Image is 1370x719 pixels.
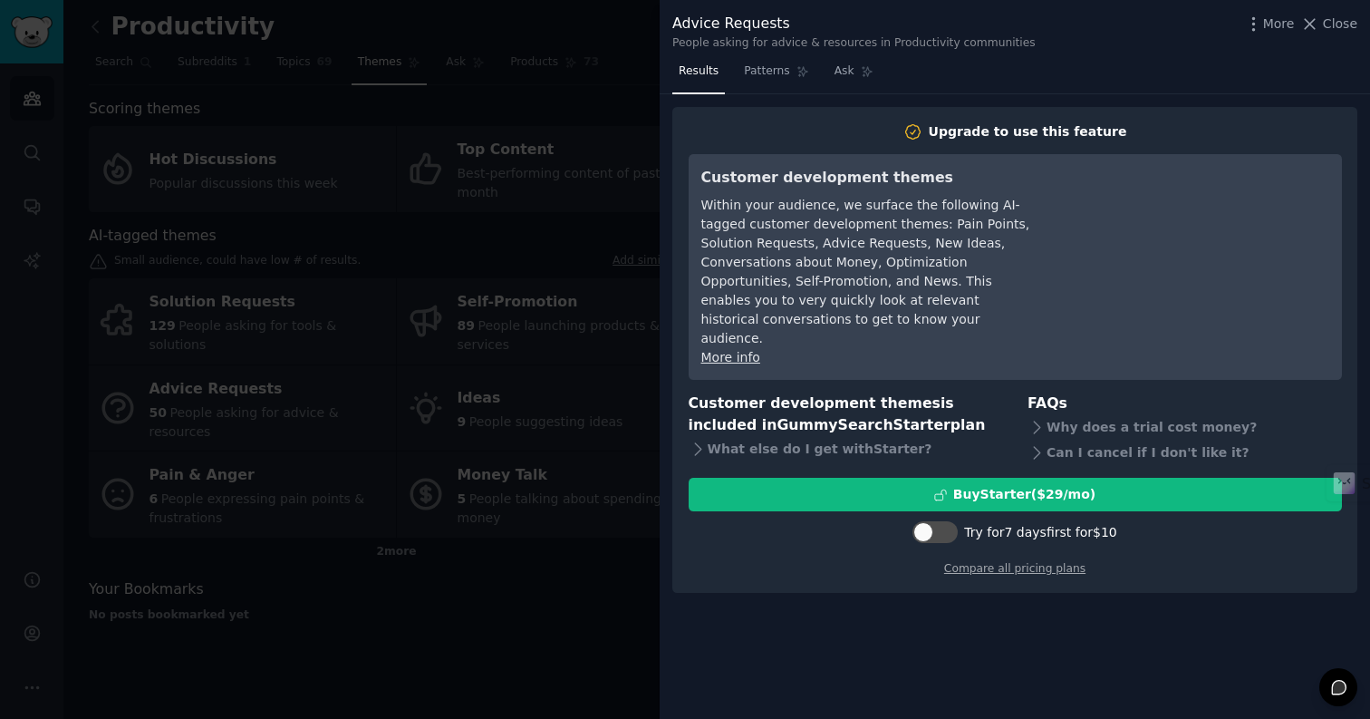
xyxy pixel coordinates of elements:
span: Ask [835,63,854,80]
iframe: YouTube video player [1057,167,1329,303]
a: Patterns [738,57,815,94]
button: BuyStarter($29/mo) [689,478,1342,511]
div: Can I cancel if I don't like it? [1027,440,1342,465]
div: Within your audience, we surface the following AI-tagged customer development themes: Pain Points... [701,196,1032,348]
div: Advice Requests [672,13,1036,35]
h3: Customer development themes [701,167,1032,189]
span: More [1263,15,1295,34]
a: Results [672,57,725,94]
span: Patterns [744,63,789,80]
h3: Customer development themes is included in plan [689,393,1003,437]
span: Results [679,63,719,80]
a: Compare all pricing plans [944,562,1085,575]
div: Buy Starter ($ 29 /mo ) [953,485,1095,504]
a: More info [701,350,760,364]
span: GummySearch Starter [777,416,950,433]
span: Close [1323,15,1357,34]
h3: FAQs [1027,393,1342,415]
button: More [1244,15,1295,34]
a: Ask [828,57,880,94]
div: People asking for advice & resources in Productivity communities [672,35,1036,52]
div: Why does a trial cost money? [1027,414,1342,440]
div: Upgrade to use this feature [929,122,1127,141]
button: Close [1300,15,1357,34]
div: What else do I get with Starter ? [689,437,1003,462]
div: Try for 7 days first for $10 [964,523,1116,542]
